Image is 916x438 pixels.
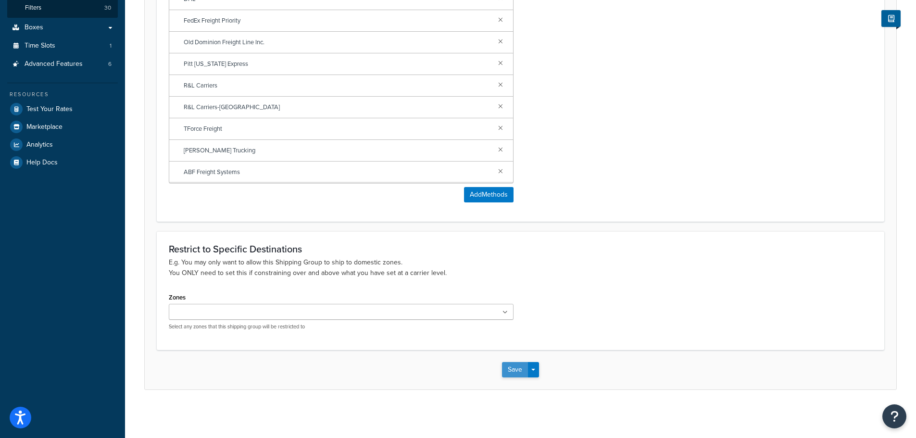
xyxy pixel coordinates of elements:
li: Advanced Features [7,55,118,73]
span: Filters [25,4,41,12]
span: Pitt [US_STATE] Express [184,57,490,71]
p: Select any zones that this shipping group will be restricted to [169,323,514,330]
span: Marketplace [26,123,63,131]
span: Analytics [26,141,53,149]
span: Advanced Features [25,60,83,68]
span: Boxes [25,24,43,32]
span: 6 [108,60,112,68]
a: Time Slots1 [7,37,118,55]
a: Boxes [7,19,118,37]
span: Time Slots [25,42,55,50]
span: R&L Carriers-[GEOGRAPHIC_DATA] [184,100,490,114]
span: [PERSON_NAME] Trucking [184,144,490,157]
span: ABF Freight Systems [184,165,490,179]
button: Show Help Docs [881,10,901,27]
span: R&L Carriers [184,79,490,92]
button: AddMethods [464,187,514,202]
a: Test Your Rates [7,100,118,118]
button: Open Resource Center [882,404,906,428]
label: Zones [169,294,186,301]
a: Marketplace [7,118,118,136]
a: Analytics [7,136,118,153]
li: Time Slots [7,37,118,55]
span: 30 [104,4,111,12]
span: 1 [110,42,112,50]
span: Old Dominion Freight Line Inc. [184,36,490,49]
a: Help Docs [7,154,118,171]
a: Advanced Features6 [7,55,118,73]
div: Resources [7,90,118,99]
span: Test Your Rates [26,105,73,113]
span: Help Docs [26,159,58,167]
span: TForce Freight [184,122,490,136]
h3: Restrict to Specific Destinations [169,244,872,254]
button: Save [502,362,528,377]
p: E.g. You may only want to allow this Shipping Group to ship to domestic zones. You ONLY need to s... [169,257,872,278]
span: FedEx Freight Priority [184,14,490,27]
